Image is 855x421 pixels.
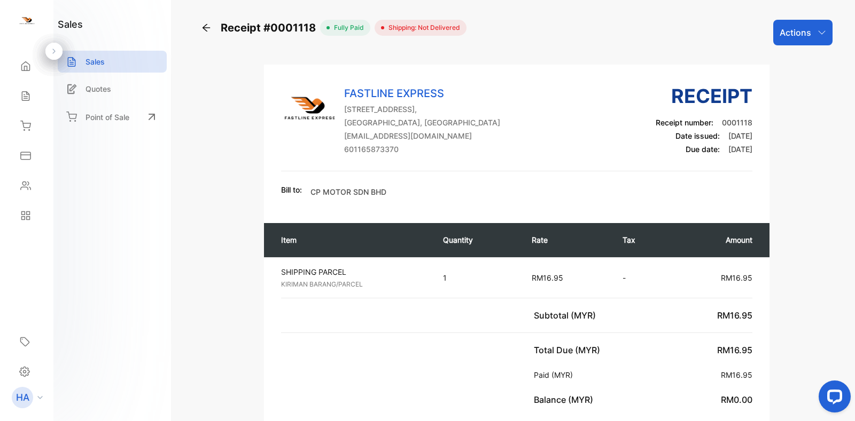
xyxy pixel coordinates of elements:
[344,117,500,128] p: [GEOGRAPHIC_DATA], [GEOGRAPHIC_DATA]
[534,309,600,322] p: Subtotal (MYR)
[281,234,422,245] p: Item
[330,23,364,33] span: fully paid
[728,131,752,140] span: [DATE]
[58,78,167,100] a: Quotes
[532,273,563,282] span: RM16.95
[384,23,460,33] span: Shipping: Not Delivered
[681,234,752,245] p: Amount
[443,272,510,283] p: 1
[623,234,660,245] p: Tax
[717,310,752,321] span: RM16.95
[721,370,752,379] span: RM16.95
[534,344,604,356] p: Total Due (MYR)
[728,145,752,154] span: [DATE]
[58,51,167,73] a: Sales
[656,82,752,110] h3: Receipt
[310,186,386,197] p: CP MOTOR SDN BHD
[85,56,105,67] p: Sales
[623,272,660,283] p: -
[443,234,510,245] p: Quantity
[281,266,424,277] p: SHIPPING PARCEL
[534,393,597,406] p: Balance (MYR)
[686,145,720,154] span: Due date:
[717,345,752,355] span: RM16.95
[344,144,500,155] p: 601165873370
[344,85,500,101] p: FASTLINE EXPRESS
[85,112,129,123] p: Point of Sale
[281,184,302,195] p: Bill to:
[656,118,713,127] span: Receipt number:
[722,118,752,127] span: 0001118
[19,14,35,30] img: logo
[58,105,167,129] a: Point of Sale
[721,394,752,405] span: RM0.00
[773,20,833,45] button: Actions
[344,104,500,115] p: [STREET_ADDRESS],
[810,376,855,421] iframe: LiveChat chat widget
[16,391,29,404] p: HA
[780,26,811,39] p: Actions
[532,234,602,245] p: Rate
[344,130,500,141] p: [EMAIL_ADDRESS][DOMAIN_NAME]
[675,131,720,140] span: Date issued:
[721,273,752,282] span: RM16.95
[281,85,335,139] img: Company Logo
[58,17,83,31] h1: sales
[221,20,320,36] span: Receipt #0001118
[281,280,424,289] p: KIRIMAN BARANG/PARCEL
[534,369,577,380] p: Paid (MYR)
[85,83,111,94] p: Quotes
